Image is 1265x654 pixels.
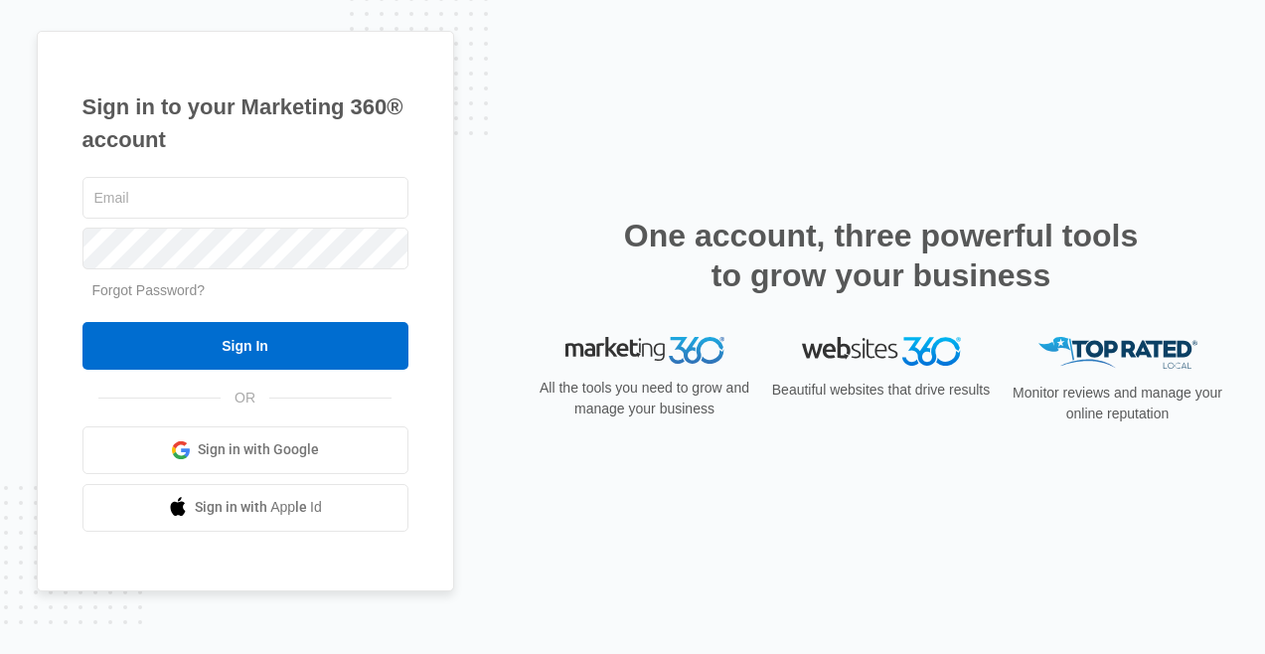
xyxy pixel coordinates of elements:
[198,439,319,460] span: Sign in with Google
[82,90,408,156] h1: Sign in to your Marketing 360® account
[618,216,1145,295] h2: One account, three powerful tools to grow your business
[195,497,322,518] span: Sign in with Apple Id
[565,337,724,365] img: Marketing 360
[82,484,408,532] a: Sign in with Apple Id
[92,282,206,298] a: Forgot Password?
[82,426,408,474] a: Sign in with Google
[82,177,408,219] input: Email
[221,388,269,409] span: OR
[82,322,408,370] input: Sign In
[1007,383,1229,424] p: Monitor reviews and manage your online reputation
[802,337,961,366] img: Websites 360
[1038,337,1197,370] img: Top Rated Local
[534,378,756,419] p: All the tools you need to grow and manage your business
[770,380,993,401] p: Beautiful websites that drive results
